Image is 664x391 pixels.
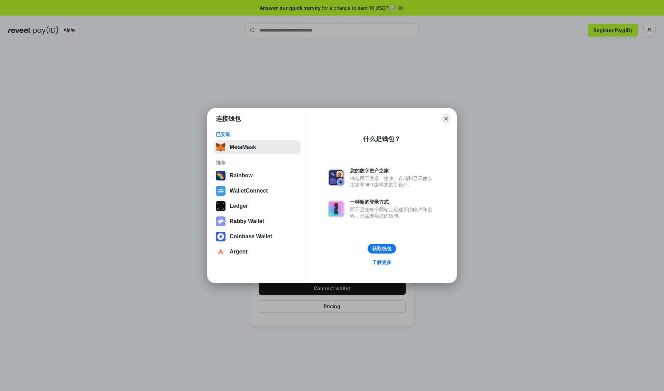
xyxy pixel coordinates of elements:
[328,201,344,217] img: svg+xml,%3Csvg%20xmlns%3D%22http%3A%2F%2Fwww.w3.org%2F2000%2Fsvg%22%20fill%3D%22none%22%20viewBox...
[230,249,248,255] div: Argent
[372,259,391,265] div: 了解更多
[214,199,301,213] button: Ledger
[216,171,225,180] img: svg+xml,%3Csvg%20width%3D%22120%22%20height%3D%22120%22%20viewBox%3D%220%200%20120%20120%22%20fil...
[363,135,400,143] div: 什么是钱包？
[230,203,248,209] div: Ledger
[214,245,301,259] button: Argent
[216,160,298,166] div: 推荐
[216,142,225,152] img: svg+xml,%3Csvg%20fill%3D%22none%22%20height%3D%2233%22%20viewBox%3D%220%200%2035%2033%22%20width%...
[216,247,225,257] img: svg+xml,%3Csvg%20width%3D%2228%22%20height%3D%2228%22%20viewBox%3D%220%200%2028%2028%22%20fill%3D...
[230,218,264,224] div: Rabby Wallet
[214,140,301,154] button: MetaMask
[350,168,436,174] div: 您的数字资产之家
[216,201,225,211] img: svg+xml,%3Csvg%20xmlns%3D%22http%3A%2F%2Fwww.w3.org%2F2000%2Fsvg%22%20width%3D%2228%22%20height%3...
[216,131,298,137] div: 已安装
[230,188,268,194] div: WalletConnect
[216,232,225,241] img: svg+xml,%3Csvg%20width%3D%2228%22%20height%3D%2228%22%20viewBox%3D%220%200%2028%2028%22%20fill%3D...
[214,214,301,228] button: Rabby Wallet
[230,144,256,150] div: MetaMask
[214,184,301,198] button: WalletConnect
[350,175,436,188] div: 钱包用于发送、接收、存储和显示像以太坊和NFT这样的数字资产。
[230,233,272,240] div: Coinbase Wallet
[214,169,301,183] button: Rainbow
[216,115,241,123] h1: 连接钱包
[368,258,396,267] a: 了解更多
[328,169,344,186] img: svg+xml,%3Csvg%20xmlns%3D%22http%3A%2F%2Fwww.w3.org%2F2000%2Fsvg%22%20fill%3D%22none%22%20viewBox...
[350,199,436,205] div: 一种新的登录方式
[441,114,451,124] button: Close
[216,186,225,196] img: svg+xml,%3Csvg%20width%3D%2228%22%20height%3D%2228%22%20viewBox%3D%220%200%2028%2028%22%20fill%3D...
[372,246,391,252] div: 获取钱包
[350,206,436,219] div: 而不是在每个网站上创建新的账户和密码，只需连接您的钱包。
[368,244,396,254] button: 获取钱包
[214,230,301,243] button: Coinbase Wallet
[216,216,225,226] img: svg+xml,%3Csvg%20xmlns%3D%22http%3A%2F%2Fwww.w3.org%2F2000%2Fsvg%22%20fill%3D%22none%22%20viewBox...
[230,172,253,179] div: Rainbow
